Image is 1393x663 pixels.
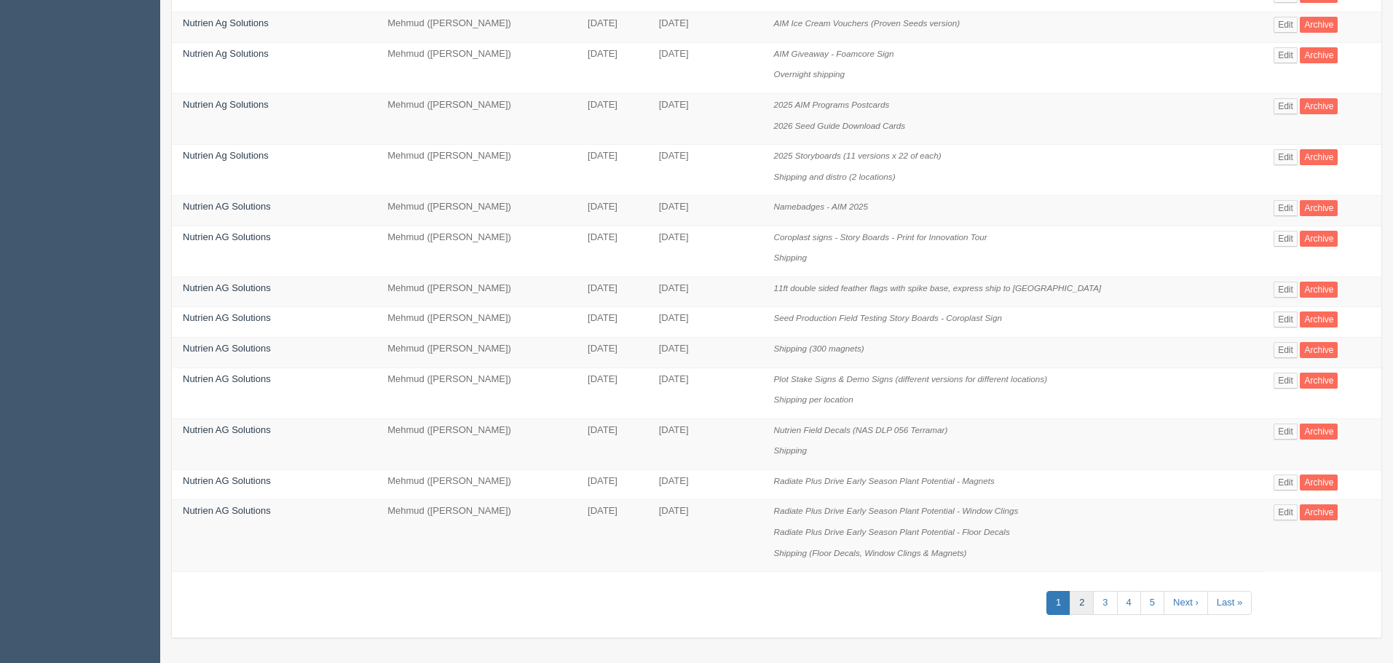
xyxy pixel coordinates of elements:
[774,100,890,109] i: 2025 AIM Programs Postcards
[1300,149,1338,165] a: Archive
[774,527,1010,536] i: Radiate Plus Drive Early Season Plant Potential - Floor Decals
[1274,149,1298,165] a: Edit
[183,505,271,516] a: Nutrien AG Solutions
[774,172,896,181] i: Shipping and distro (2 locations)
[1274,282,1298,298] a: Edit
[1300,424,1338,440] a: Archive
[1164,591,1208,615] a: Next ›
[1274,200,1298,216] a: Edit
[648,196,763,226] td: [DATE]
[376,12,577,43] td: Mehmud ([PERSON_NAME])
[1300,98,1338,114] a: Archive
[1300,342,1338,358] a: Archive
[376,338,577,368] td: Mehmud ([PERSON_NAME])
[577,307,648,338] td: [DATE]
[648,338,763,368] td: [DATE]
[774,506,1019,515] i: Radiate Plus Drive Early Season Plant Potential - Window Clings
[648,93,763,144] td: [DATE]
[577,418,648,469] td: [DATE]
[577,145,648,196] td: [DATE]
[1093,591,1117,615] a: 3
[577,500,648,572] td: [DATE]
[376,500,577,572] td: Mehmud ([PERSON_NAME])
[774,548,967,557] i: Shipping (Floor Decals, Window Clings & Magnets)
[376,277,577,307] td: Mehmud ([PERSON_NAME])
[774,425,948,434] i: Nutrien Field Decals (NAS DLP 056 Terramar)
[774,476,995,485] i: Radiate Plus Drive Early Season Plant Potential - Magnets
[1300,504,1338,520] a: Archive
[376,42,577,93] td: Mehmud ([PERSON_NAME])
[1274,98,1298,114] a: Edit
[774,202,869,211] i: Namebadges - AIM 2025
[376,226,577,277] td: Mehmud ([PERSON_NAME])
[1274,504,1298,520] a: Edit
[648,226,763,277] td: [DATE]
[577,93,648,144] td: [DATE]
[1274,17,1298,33] a: Edit
[577,12,648,43] td: [DATE]
[577,469,648,500] td: [DATE]
[774,49,894,58] i: AIM Giveaway - Foamcore Sign
[183,17,269,28] a: Nutrien Ag Solutions
[1300,475,1338,491] a: Archive
[577,338,648,368] td: [DATE]
[1117,591,1141,615] a: 4
[1300,47,1338,63] a: Archive
[774,232,987,242] i: Coroplast signs - Story Boards - Print for Innovation Tour
[1207,591,1252,615] a: Last »
[1300,282,1338,298] a: Archive
[183,475,271,486] a: Nutrien AG Solutions
[183,343,271,354] a: Nutrien AG Solutions
[774,313,1002,322] i: Seed Production Field Testing Story Boards - Coroplast Sign
[648,469,763,500] td: [DATE]
[376,196,577,226] td: Mehmud ([PERSON_NAME])
[1070,591,1094,615] a: 2
[648,368,763,418] td: [DATE]
[648,418,763,469] td: [DATE]
[774,394,853,404] i: Shipping per location
[774,151,942,160] i: 2025 Storyboards (11 versions x 22 of each)
[774,69,845,79] i: Overnight shipping
[648,12,763,43] td: [DATE]
[774,253,808,262] i: Shipping
[1274,475,1298,491] a: Edit
[1300,200,1338,216] a: Archive
[1274,424,1298,440] a: Edit
[577,226,648,277] td: [DATE]
[376,145,577,196] td: Mehmud ([PERSON_NAME])
[774,18,960,28] i: AIM Ice Cream Vouchers (Proven Seeds version)
[648,145,763,196] td: [DATE]
[376,93,577,144] td: Mehmud ([PERSON_NAME])
[648,500,763,572] td: [DATE]
[376,418,577,469] td: Mehmud ([PERSON_NAME])
[183,48,269,59] a: Nutrien Ag Solutions
[1274,231,1298,247] a: Edit
[774,374,1047,384] i: Plot Stake Signs & Demo Signs (different versions for different locations)
[774,283,1102,293] i: 11ft double sided feather flags with spike base, express ship to [GEOGRAPHIC_DATA]
[577,277,648,307] td: [DATE]
[376,307,577,338] td: Mehmud ([PERSON_NAME])
[1274,342,1298,358] a: Edit
[1274,311,1298,327] a: Edit
[1300,231,1338,247] a: Archive
[648,307,763,338] td: [DATE]
[774,445,808,455] i: Shipping
[577,196,648,226] td: [DATE]
[774,121,906,130] i: 2026 Seed Guide Download Cards
[376,368,577,418] td: Mehmud ([PERSON_NAME])
[1300,311,1338,327] a: Archive
[577,42,648,93] td: [DATE]
[1274,47,1298,63] a: Edit
[183,99,269,110] a: Nutrien Ag Solutions
[183,201,271,212] a: Nutrien AG Solutions
[1300,373,1338,389] a: Archive
[1274,373,1298,389] a: Edit
[183,312,271,323] a: Nutrien AG Solutions
[648,42,763,93] td: [DATE]
[183,373,271,384] a: Nutrien AG Solutions
[183,282,271,293] a: Nutrien AG Solutions
[577,368,648,418] td: [DATE]
[1140,591,1164,615] a: 5
[183,231,271,242] a: Nutrien AG Solutions
[183,424,271,435] a: Nutrien AG Solutions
